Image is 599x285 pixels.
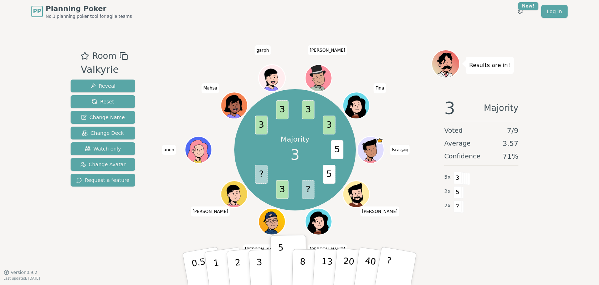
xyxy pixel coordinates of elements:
[308,244,347,254] span: Click to change your name
[444,202,451,210] span: 2 x
[518,2,538,10] div: New!
[374,83,386,93] span: Click to change your name
[162,145,176,155] span: Click to change your name
[444,126,463,136] span: Voted
[302,180,314,199] span: ?
[278,243,284,281] p: 5
[400,149,408,152] span: (you)
[454,186,462,198] span: 5
[444,100,455,117] span: 3
[46,4,132,14] span: Planning Poker
[71,174,135,187] button: Request a feature
[276,180,288,199] span: 3
[11,270,37,275] span: Version 0.9.2
[541,5,568,18] a: Log in
[514,5,527,18] button: New!
[390,145,410,155] span: Click to change your name
[71,80,135,92] button: Reveal
[191,207,230,217] span: Click to change your name
[255,165,267,184] span: ?
[376,137,383,144] span: Isra is the host
[323,165,335,184] span: 5
[71,158,135,171] button: Change Avatar
[276,101,288,119] span: 3
[80,161,126,168] span: Change Avatar
[71,95,135,108] button: Reset
[291,144,299,166] span: 3
[71,127,135,139] button: Change Deck
[71,111,135,124] button: Change Name
[502,138,518,148] span: 3.57
[46,14,132,19] span: No.1 planning poker tool for agile teams
[81,114,125,121] span: Change Name
[255,45,271,55] span: Click to change your name
[33,7,41,16] span: PP
[323,116,335,134] span: 3
[444,188,451,195] span: 2 x
[454,172,462,184] span: 3
[4,270,37,275] button: Version0.9.2
[302,101,314,119] span: 3
[31,4,132,19] a: PPPlanning PokerNo.1 planning poker tool for agile teams
[81,62,128,77] div: Valkyrie
[243,244,282,254] span: Click to change your name
[201,83,219,93] span: Click to change your name
[454,200,462,213] span: ?
[92,98,114,105] span: Reset
[503,151,518,161] span: 71 %
[484,100,518,117] span: Majority
[92,50,116,62] span: Room
[444,151,480,161] span: Confidence
[358,137,383,163] button: Click to change your avatar
[469,60,510,70] p: Results are in!
[255,116,267,134] span: 3
[81,50,89,62] button: Add as favourite
[82,129,124,137] span: Change Deck
[444,173,451,181] span: 5 x
[360,207,399,217] span: Click to change your name
[331,140,343,159] span: 5
[71,142,135,155] button: Watch only
[281,134,309,144] p: Majority
[85,145,121,152] span: Watch only
[76,177,129,184] span: Request a feature
[4,276,40,280] span: Last updated: [DATE]
[308,45,347,55] span: Click to change your name
[507,126,518,136] span: 7 / 9
[90,82,116,90] span: Reveal
[444,138,471,148] span: Average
